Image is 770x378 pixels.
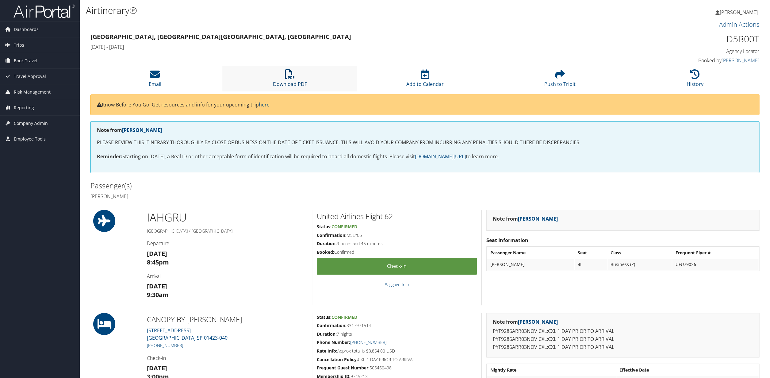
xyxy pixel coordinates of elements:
a: [STREET_ADDRESS][GEOGRAPHIC_DATA] SP 01423-040 [147,327,228,341]
span: Trips [14,37,24,53]
a: [DOMAIN_NAME][URL] [415,153,466,160]
h5: 3317971514 [317,322,477,329]
strong: Duration: [317,331,337,337]
strong: 9:30am [147,291,169,299]
span: Employee Tools [14,131,46,147]
h4: Check-in [147,355,307,361]
a: [PERSON_NAME] [122,127,162,133]
a: Push to Tripit [544,73,576,87]
a: [PHONE_NUMBER] [147,342,183,348]
span: [PERSON_NAME] [720,9,758,16]
a: Baggage Info [385,282,409,287]
th: Class [607,247,672,258]
a: Email [149,73,161,87]
td: [PERSON_NAME] [487,259,574,270]
strong: Rate Info: [317,348,337,354]
a: Admin Actions [719,20,759,29]
h5: 7 nights [317,331,477,337]
strong: [DATE] [147,282,167,290]
td: 4L [575,259,607,270]
span: Confirmed [331,224,357,229]
a: [PERSON_NAME] [518,215,558,222]
strong: Seat Information [486,237,528,244]
h4: Booked by [599,57,759,64]
strong: Cancellation Policy: [317,357,358,362]
strong: Reminder: [97,153,122,160]
span: Reporting [14,100,34,115]
p: Know Before You Go: Get resources and info for your upcoming trip [97,101,753,109]
a: Download PDF [273,73,307,87]
strong: Phone Number: [317,339,350,345]
a: [PERSON_NAME] [715,3,764,21]
a: [PERSON_NAME] [518,318,558,325]
strong: Booked: [317,249,334,255]
h5: CXL 1 DAY PRIOR TO ARRIVAL [317,357,477,363]
img: airportal-logo.png [13,4,75,18]
a: [PHONE_NUMBER] [350,339,386,345]
th: Seat [575,247,607,258]
span: Company Admin [14,116,48,131]
strong: [GEOGRAPHIC_DATA], [GEOGRAPHIC_DATA] [GEOGRAPHIC_DATA], [GEOGRAPHIC_DATA] [90,33,351,41]
a: Add to Calendar [406,73,443,87]
a: here [259,101,270,108]
span: Travel Approval [14,69,46,84]
h1: Airtinerary® [86,4,538,17]
strong: Note from [493,318,558,325]
a: Check-in [317,258,477,275]
strong: [DATE] [147,364,167,372]
h2: CANOPY BY [PERSON_NAME] [147,314,307,325]
strong: Confirmation: [317,232,347,238]
h5: [GEOGRAPHIC_DATA] / [GEOGRAPHIC_DATA] [147,228,307,234]
h4: Departure [147,240,307,247]
strong: Note from [97,127,162,133]
p: PLEASE REVIEW THIS ITINERARY THOROUGHLY BY CLOSE OF BUSINESS ON THE DATE OF TICKET ISSUANCE. THIS... [97,139,753,147]
span: Confirmed [331,314,357,320]
span: Risk Management [14,84,51,100]
p: PYF9286ARR03NOV CXL:CXL 1 DAY PRIOR TO ARRIVAL PYF9286ARR03NOV CXL:CXL 1 DAY PRIOR TO ARRIVAL PYF... [493,327,753,351]
h5: 506460498 [317,365,477,371]
h5: Confirmed [317,249,477,255]
h5: Approx total is $3,864.00 USD [317,348,477,354]
a: History [686,73,703,87]
h4: Agency Locator [599,48,759,55]
td: UFU79036 [672,259,758,270]
h4: Arrival [147,273,307,280]
strong: Frequent Guest Number: [317,365,370,371]
h2: United Airlines Flight 62 [317,211,477,222]
h5: 9 hours and 45 minutes [317,241,477,247]
h1: D5B00T [599,33,759,45]
th: Passenger Name [487,247,574,258]
h5: M5LY05 [317,232,477,238]
h2: Passenger(s) [90,180,420,191]
strong: Confirmation: [317,322,347,328]
th: Effective Date [616,364,758,376]
span: Book Travel [14,53,37,68]
p: Starting on [DATE], a Real ID or other acceptable form of identification will be required to boar... [97,153,753,161]
h4: [PERSON_NAME] [90,193,420,200]
th: Nightly Rate [487,364,616,376]
strong: Note from [493,215,558,222]
strong: [DATE] [147,249,167,258]
span: Dashboards [14,22,39,37]
th: Frequent Flyer # [672,247,758,258]
strong: Status: [317,224,331,229]
h1: IAH GRU [147,210,307,225]
strong: Status: [317,314,331,320]
strong: 8:45pm [147,258,169,266]
h4: [DATE] - [DATE] [90,44,590,50]
strong: Duration: [317,241,337,246]
a: [PERSON_NAME] [722,57,759,64]
td: Business (Z) [607,259,672,270]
